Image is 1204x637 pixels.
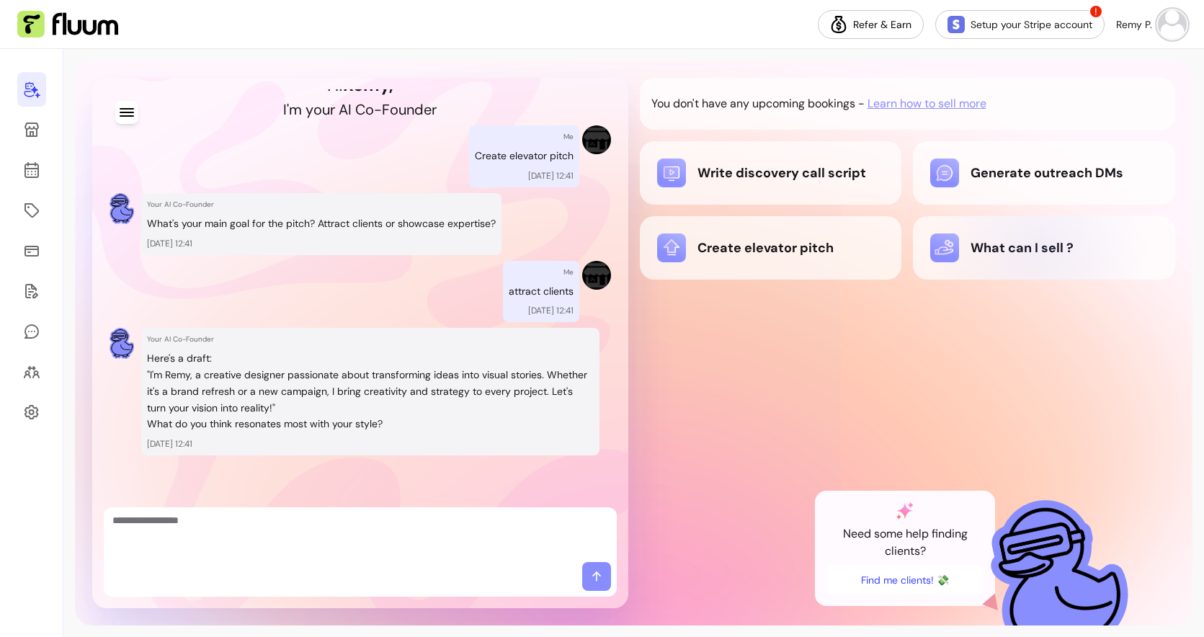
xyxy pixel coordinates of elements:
[365,99,374,120] div: o
[17,153,46,187] a: Calendar
[147,238,496,249] p: [DATE] 12:41
[112,513,608,556] textarea: Ask me anything...
[930,233,959,262] img: What can I sell ?
[330,99,335,120] div: r
[17,274,46,308] a: Forms
[17,355,46,389] a: Clients
[17,193,46,228] a: Offerings
[348,99,352,120] div: I
[147,334,594,344] p: Your AI Co-Founder
[147,215,496,232] p: What's your main goal for the pitch? Attract clients or showcase expertise?
[306,99,313,120] div: y
[528,305,574,316] p: [DATE] 12:41
[289,99,302,120] div: m
[110,328,134,359] img: AI Co-Founder avatar
[283,99,287,120] div: I
[947,16,965,33] img: Stripe Icon
[651,95,865,112] p: You don't have any upcoming bookings -
[147,367,594,416] p: "I'm Remy, a creative designer passionate about transforming ideas into visual stories. Whether i...
[826,525,984,560] p: Need some help finding clients?
[147,350,594,367] p: Here's a draft:
[582,261,611,290] img: Provider image
[147,199,496,210] p: Your AI Co-Founder
[17,233,46,268] a: Sales
[930,159,959,187] img: Generate outreach DMs
[432,99,437,120] div: r
[17,11,118,38] img: Fluum Logo
[1116,17,1152,32] span: Remy P.
[868,95,986,112] span: Learn how to sell more
[657,233,686,262] img: Create elevator pitch
[657,159,885,187] div: Write discovery call script
[935,10,1105,39] a: Setup your Stripe account
[147,416,594,432] p: What do you think resonates most with your style?
[390,99,398,120] div: o
[17,112,46,147] a: Storefront
[528,170,574,182] p: [DATE] 12:41
[896,502,914,520] img: AI Co-Founder gradient star
[398,99,406,120] div: u
[355,99,365,120] div: C
[657,233,885,262] div: Create elevator pitch
[930,233,1158,262] div: What can I sell ?
[475,148,574,164] p: Create elevator pitch
[1158,10,1187,39] img: avatar
[582,125,611,154] img: Provider image
[826,566,984,594] button: Find me clients! 💸
[313,99,322,120] div: o
[414,99,424,120] div: d
[382,99,390,120] div: F
[930,159,1158,187] div: Generate outreach DMs
[657,159,686,187] img: Write discovery call script
[322,99,330,120] div: u
[17,72,46,107] a: Home
[563,131,574,142] p: Me
[1116,10,1187,39] button: avatarRemy P.
[1089,4,1103,19] span: !
[563,267,574,277] p: Me
[818,10,924,39] a: Refer & Earn
[339,99,348,120] div: A
[283,99,437,120] h2: I'm your AI Co-Founder
[509,283,574,300] p: attract clients
[110,193,134,224] img: AI Co-Founder avatar
[17,314,46,349] a: My Messages
[424,99,432,120] div: e
[374,99,382,120] div: -
[17,395,46,429] a: Settings
[406,99,414,120] div: n
[287,99,289,120] div: '
[147,438,594,450] p: [DATE] 12:41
